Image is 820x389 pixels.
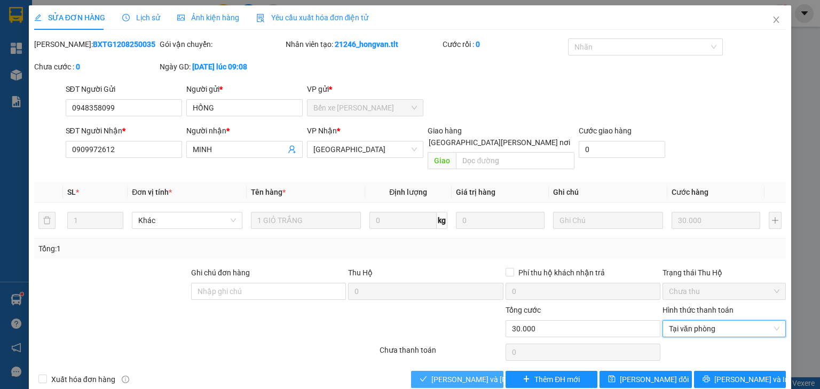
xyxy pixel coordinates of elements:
b: 0 [476,40,480,49]
div: Ngày GD: [160,61,283,73]
th: Ghi chú [549,182,667,203]
b: [DATE] lúc 09:08 [192,62,247,71]
input: 0 [456,212,545,229]
input: VD: Bàn, Ghế [251,212,361,229]
span: Cước hàng [672,188,708,196]
div: Gói vận chuyển: [160,38,283,50]
button: plus [769,212,782,229]
span: user-add [288,145,296,154]
span: [PERSON_NAME] và [PERSON_NAME] hàng [431,374,575,385]
label: Hình thức thanh toán [663,306,734,314]
span: Định lượng [389,188,427,196]
input: Cước giao hàng [579,141,665,158]
span: SỬA ĐƠN HÀNG [34,13,105,22]
b: 21246_hongvan.tlt [335,40,398,49]
div: Trạng thái Thu Hộ [663,267,786,279]
button: save[PERSON_NAME] đổi [600,371,692,388]
span: Sài Gòn [313,141,417,157]
img: icon [256,14,265,22]
span: Tổng cước [506,306,541,314]
div: Chưa cước : [34,61,157,73]
span: Giao [428,152,456,169]
div: SĐT Người Nhận [66,125,182,137]
span: Bến xe Tiền Giang [313,100,417,116]
span: SL [67,188,76,196]
span: Ảnh kiện hàng [177,13,239,22]
span: Đơn vị tính [132,188,172,196]
input: Ghi chú đơn hàng [191,283,346,300]
label: Cước giao hàng [579,126,632,135]
span: Giao hàng [428,126,462,135]
label: Ghi chú đơn hàng [191,268,250,277]
span: check [420,375,427,384]
div: Cước rồi : [443,38,566,50]
div: VP gửi [307,83,423,95]
span: Thêm ĐH mới [534,374,580,385]
span: clock-circle [122,14,130,21]
div: Người gửi [186,83,303,95]
span: Lịch sử [122,13,160,22]
span: save [608,375,616,384]
span: edit [34,14,42,21]
span: Giá trị hàng [456,188,495,196]
input: Dọc đường [456,152,574,169]
span: printer [703,375,710,384]
span: [PERSON_NAME] và In [714,374,789,385]
button: delete [38,212,56,229]
span: Chưa thu [669,283,779,299]
b: BXTG1208250035 [93,40,155,49]
span: [PERSON_NAME] đổi [620,374,689,385]
span: picture [177,14,185,21]
div: Chưa thanh toán [379,344,504,363]
button: plusThêm ĐH mới [506,371,598,388]
button: printer[PERSON_NAME] và In [694,371,786,388]
span: [GEOGRAPHIC_DATA][PERSON_NAME] nơi [424,137,574,148]
span: Khác [138,212,235,228]
button: Close [761,5,791,35]
span: plus [523,375,530,384]
span: Tại văn phòng [669,321,779,337]
span: Thu Hộ [348,268,373,277]
span: VP Nhận [307,126,337,135]
span: kg [437,212,447,229]
span: Xuất hóa đơn hàng [47,374,120,385]
div: Tổng: 1 [38,243,317,255]
input: Ghi Chú [553,212,663,229]
div: Người nhận [186,125,303,137]
span: close [772,15,780,24]
div: Nhân viên tạo: [286,38,440,50]
span: Tên hàng [251,188,286,196]
b: 0 [76,62,80,71]
button: check[PERSON_NAME] và [PERSON_NAME] hàng [411,371,503,388]
input: 0 [672,212,760,229]
span: Yêu cầu xuất hóa đơn điện tử [256,13,369,22]
div: [PERSON_NAME]: [34,38,157,50]
div: SĐT Người Gửi [66,83,182,95]
span: info-circle [122,376,129,383]
span: Phí thu hộ khách nhận trả [514,267,609,279]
